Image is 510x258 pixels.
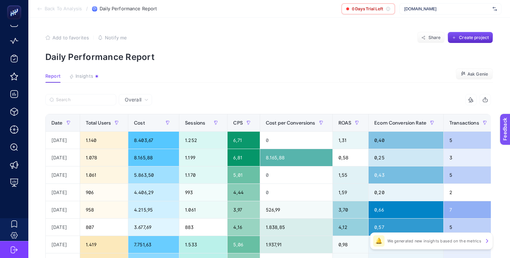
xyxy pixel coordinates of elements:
[444,201,496,218] div: 7
[444,132,496,149] div: 5
[179,132,227,149] div: 1.252
[266,120,315,126] span: Cost per Conversions
[179,201,227,218] div: 1.061
[86,6,88,11] span: /
[260,149,332,166] div: 8.165,88
[128,132,179,149] div: 8.403,67
[4,2,27,8] span: Feedback
[228,236,259,253] div: 5,06
[449,120,479,126] span: Transactions
[369,149,443,166] div: 0,25
[179,236,227,253] div: 1.533
[369,166,443,183] div: 0,43
[46,166,80,183] div: [DATE]
[46,132,80,149] div: [DATE]
[56,97,112,103] input: Search
[493,5,497,12] img: svg%3e
[260,219,332,236] div: 1.838,85
[467,71,488,77] span: Ask Genie
[373,235,385,247] div: 🔔
[179,219,227,236] div: 883
[369,219,443,236] div: 0,57
[456,68,493,80] button: Ask Genie
[80,166,128,183] div: 1.061
[100,6,157,12] span: Daily Performance Report
[444,184,496,201] div: 2
[228,184,259,201] div: 4,44
[80,219,128,236] div: 807
[45,35,89,40] button: Add to favorites
[134,120,145,126] span: Cost
[45,6,82,12] span: Back To Analysis
[374,120,426,126] span: Ecom Conversion Rate
[179,149,227,166] div: 1.199
[428,35,441,40] span: Share
[128,219,179,236] div: 3.677,69
[179,166,227,183] div: 1.170
[444,149,496,166] div: 3
[260,201,332,218] div: 526,99
[80,184,128,201] div: 906
[128,166,179,183] div: 5.863,50
[369,201,443,218] div: 0,66
[444,219,496,236] div: 5
[80,149,128,166] div: 1.078
[417,32,445,43] button: Share
[80,132,128,149] div: 1.140
[128,149,179,166] div: 8.165,88
[128,201,179,218] div: 4.215,95
[46,184,80,201] div: [DATE]
[105,35,127,40] span: Notify me
[185,120,205,126] span: Sessions
[444,166,496,183] div: 5
[338,120,352,126] span: ROAS
[333,132,369,149] div: 1,31
[45,73,61,79] span: Report
[260,236,332,253] div: 1.937,91
[45,52,493,62] p: Daily Performance Report
[75,73,93,79] span: Insights
[80,236,128,253] div: 1.419
[333,184,369,201] div: 1,59
[80,201,128,218] div: 958
[179,184,227,201] div: 993
[233,120,242,126] span: CPS
[228,219,259,236] div: 4,16
[228,201,259,218] div: 3,97
[128,184,179,201] div: 4.406,29
[260,132,332,149] div: 0
[86,120,111,126] span: Total Users
[260,166,332,183] div: 0
[260,184,332,201] div: 0
[98,35,127,40] button: Notify me
[46,149,80,166] div: [DATE]
[228,132,259,149] div: 6,71
[128,236,179,253] div: 7.751,63
[333,219,369,236] div: 4,12
[228,149,259,166] div: 6,81
[51,120,63,126] span: Date
[404,6,490,12] span: [DOMAIN_NAME]
[387,238,481,244] p: We generated new insights based on the metrics
[352,6,383,12] span: 0 Days Trial Left
[369,236,443,253] div: 0,20
[333,166,369,183] div: 1,55
[369,132,443,149] div: 0,40
[46,236,80,253] div: [DATE]
[369,184,443,201] div: 0,20
[46,219,80,236] div: [DATE]
[333,201,369,218] div: 3,70
[228,166,259,183] div: 5,01
[125,96,141,103] span: Overall
[333,236,369,253] div: 0,98
[52,35,89,40] span: Add to favorites
[46,201,80,218] div: [DATE]
[333,149,369,166] div: 0,58
[448,32,493,43] button: Create project
[459,35,489,40] span: Create project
